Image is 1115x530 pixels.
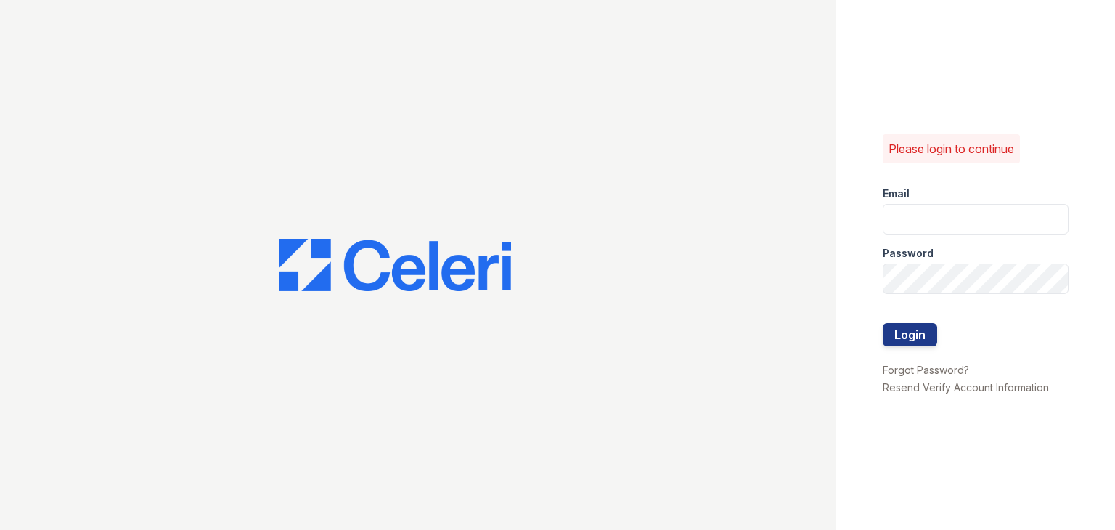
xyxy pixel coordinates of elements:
[889,140,1014,158] p: Please login to continue
[883,381,1049,394] a: Resend Verify Account Information
[883,364,969,376] a: Forgot Password?
[279,239,511,291] img: CE_Logo_Blue-a8612792a0a2168367f1c8372b55b34899dd931a85d93a1a3d3e32e68fde9ad4.png
[883,187,910,201] label: Email
[883,323,937,346] button: Login
[883,246,934,261] label: Password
